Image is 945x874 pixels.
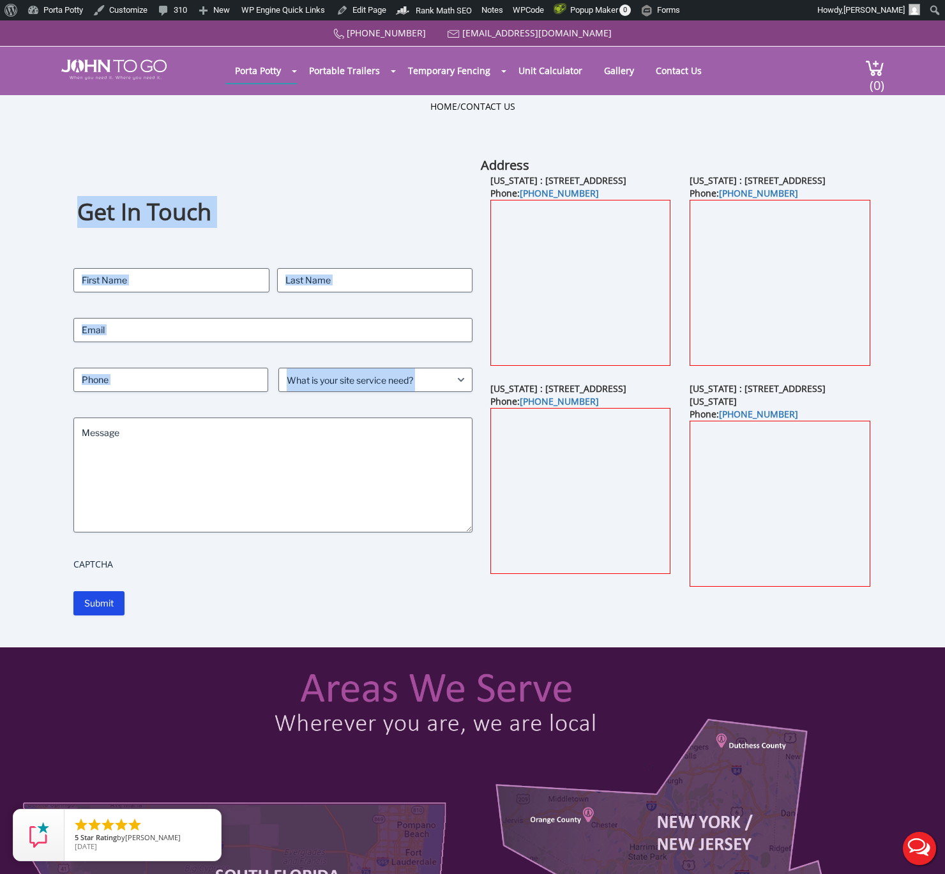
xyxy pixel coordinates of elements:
b: [US_STATE] : [STREET_ADDRESS] [490,382,626,395]
a: Portable Trailers [299,58,389,83]
span: 5 [75,833,79,842]
a: Temporary Fencing [398,58,500,83]
span: Star Rating [80,833,117,842]
li:  [127,817,142,833]
span: [PERSON_NAME] [125,833,181,842]
img: Mail [448,30,460,38]
input: Submit [73,591,125,615]
ul: / [430,100,515,113]
a: Contact Us [460,100,515,112]
img: JOHN to go [61,59,167,80]
span: [DATE] [75,841,97,851]
span: (0) [869,66,884,94]
b: Phone: [490,395,599,407]
input: Phone [73,368,268,392]
span: [PERSON_NAME] [843,5,905,15]
a: Contact Us [646,58,711,83]
a: [PHONE_NUMBER] [520,187,599,199]
a: [PHONE_NUMBER] [719,187,798,199]
h1: Get In Touch [77,197,468,228]
b: Phone: [690,408,798,420]
input: Email [73,318,472,342]
b: Phone: [690,187,798,199]
b: [US_STATE] : [STREET_ADDRESS] [490,174,626,186]
b: [US_STATE] : [STREET_ADDRESS] [690,174,826,186]
a: [EMAIL_ADDRESS][DOMAIN_NAME] [462,27,612,39]
img: Call [333,29,344,40]
span: by [75,834,211,843]
label: CAPTCHA [73,558,472,571]
button: Live Chat [894,823,945,874]
a: [PHONE_NUMBER] [347,27,426,39]
span: 0 [619,4,631,16]
li:  [73,817,89,833]
b: [US_STATE] : [STREET_ADDRESS][US_STATE] [690,382,826,407]
a: Gallery [594,58,644,83]
a: [PHONE_NUMBER] [520,395,599,407]
li:  [87,817,102,833]
li:  [100,817,116,833]
span: Rank Math SEO [416,6,472,15]
a: [PHONE_NUMBER] [719,408,798,420]
input: Last Name [277,268,472,292]
img: cart a [865,59,884,77]
input: First Name [73,268,269,292]
a: Porta Potty [225,58,291,83]
li:  [114,817,129,833]
b: Address [481,156,529,174]
a: Home [430,100,457,112]
a: Unit Calculator [509,58,592,83]
b: Phone: [490,187,599,199]
img: Review Rating [26,822,52,848]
